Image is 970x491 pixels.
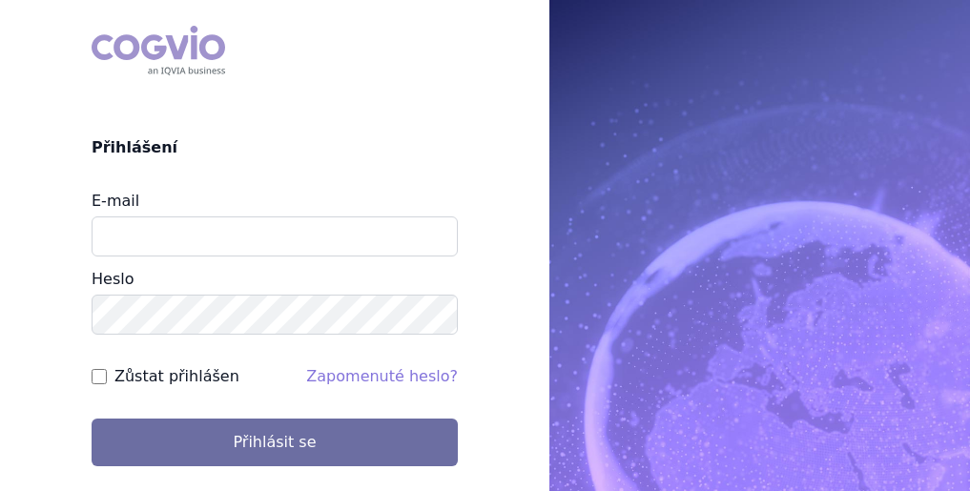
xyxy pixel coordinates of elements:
[306,367,458,385] a: Zapomenuté heslo?
[92,26,225,75] div: COGVIO
[92,270,134,288] label: Heslo
[92,136,458,159] h2: Přihlášení
[92,419,458,466] button: Přihlásit se
[92,192,139,210] label: E-mail
[114,365,239,388] label: Zůstat přihlášen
